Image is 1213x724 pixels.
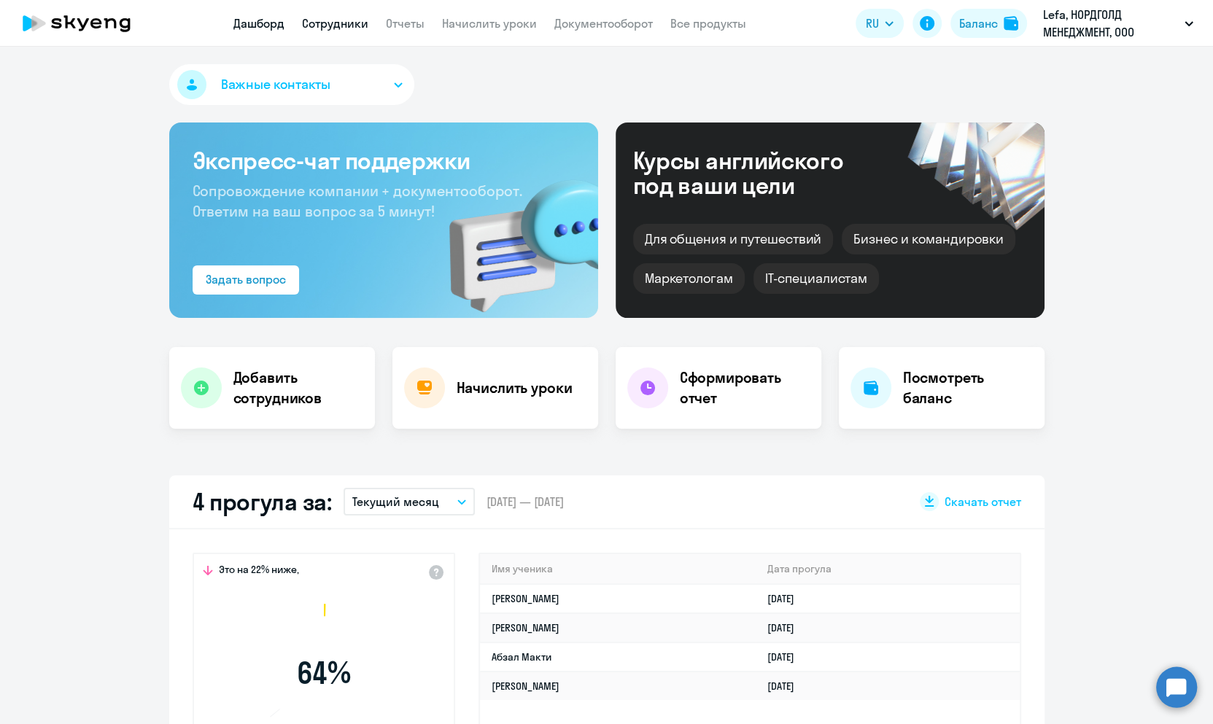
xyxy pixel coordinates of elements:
[753,263,879,294] div: IT-специалистам
[457,378,573,398] h4: Начислить уроки
[633,148,883,198] div: Курсы английского под ваши цели
[193,487,332,516] h2: 4 прогула за:
[856,9,904,38] button: RU
[193,182,522,220] span: Сопровождение компании + документооборот. Ответим на ваш вопрос за 5 минут!
[193,146,575,175] h3: Экспресс-чат поддержки
[680,367,810,408] h4: Сформировать отчет
[903,367,1033,408] h4: Посмотреть баланс
[1036,6,1201,41] button: Lefa, НОРДГОЛД МЕНЕДЖМЕНТ, ООО
[492,592,559,605] a: [PERSON_NAME]
[492,621,559,634] a: [PERSON_NAME]
[1004,16,1018,31] img: balance
[480,554,756,584] th: Имя ученика
[169,64,414,105] button: Важные контакты
[767,621,806,634] a: [DATE]
[945,494,1021,510] span: Скачать отчет
[428,154,598,318] img: bg-img
[767,680,806,693] a: [DATE]
[233,367,363,408] h4: Добавить сотрудников
[193,265,299,295] button: Задать вопрос
[767,650,806,663] a: [DATE]
[767,592,806,605] a: [DATE]
[344,488,475,515] button: Текущий месяц
[206,270,286,288] div: Задать вопрос
[492,680,559,693] a: [PERSON_NAME]
[302,16,368,31] a: Сотрудники
[219,563,299,580] span: Это на 22% ниже,
[240,655,408,690] span: 64 %
[487,494,564,510] span: [DATE] — [DATE]
[756,554,1019,584] th: Дата прогула
[670,16,746,31] a: Все продукты
[633,263,745,294] div: Маркетологам
[386,16,425,31] a: Отчеты
[950,9,1027,38] button: Балансbalance
[233,16,284,31] a: Дашборд
[633,224,834,254] div: Для общения и путешествий
[959,15,998,32] div: Баланс
[842,224,1015,254] div: Бизнес и командировки
[866,15,879,32] span: RU
[554,16,653,31] a: Документооборот
[221,75,330,94] span: Важные контакты
[442,16,537,31] a: Начислить уроки
[1043,6,1179,41] p: Lefa, НОРДГОЛД МЕНЕДЖМЕНТ, ООО
[492,650,551,663] a: Абзал Макти
[352,493,439,510] p: Текущий месяц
